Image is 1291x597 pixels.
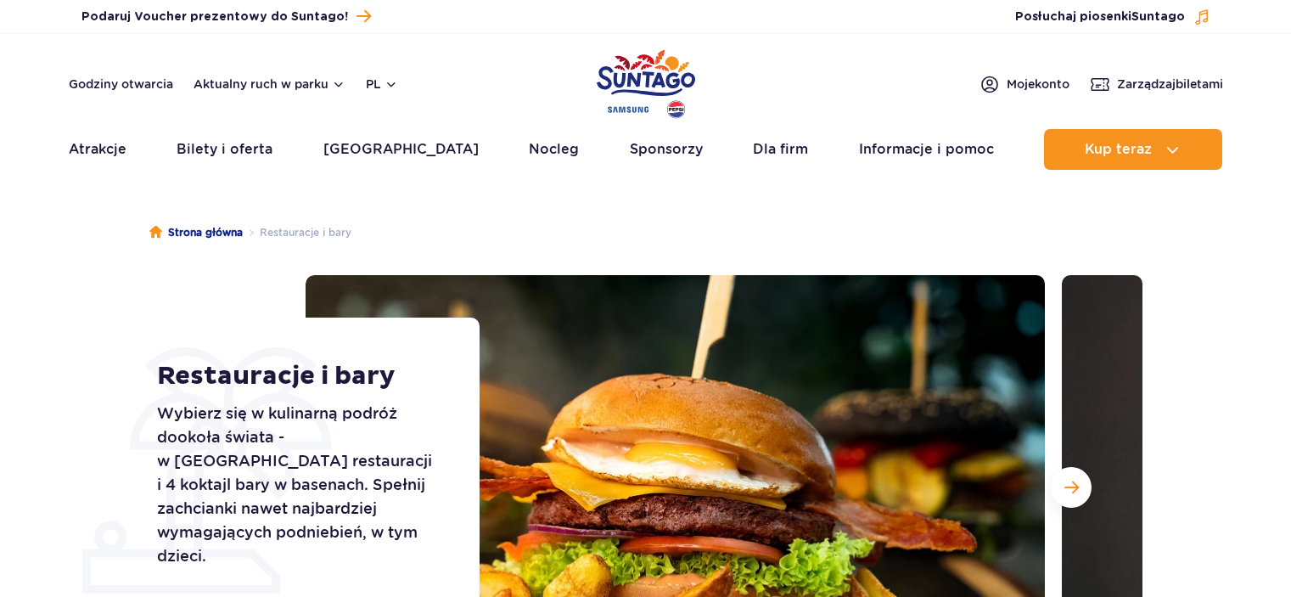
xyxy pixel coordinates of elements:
[177,129,272,170] a: Bilety i oferta
[1085,142,1152,157] span: Kup teraz
[979,74,1069,94] a: Mojekonto
[366,76,398,93] button: pl
[1015,8,1185,25] span: Posłuchaj piosenki
[753,129,808,170] a: Dla firm
[149,224,243,241] a: Strona główna
[157,402,441,568] p: Wybierz się w kulinarną podróż dookoła świata - w [GEOGRAPHIC_DATA] restauracji i 4 koktajl bary ...
[81,8,348,25] span: Podaruj Voucher prezentowy do Suntago!
[69,129,126,170] a: Atrakcje
[81,5,371,28] a: Podaruj Voucher prezentowy do Suntago!
[1007,76,1069,93] span: Moje konto
[194,77,345,91] button: Aktualny ruch w parku
[1015,8,1210,25] button: Posłuchaj piosenkiSuntago
[630,129,703,170] a: Sponsorzy
[1090,74,1223,94] a: Zarządzajbiletami
[1131,11,1185,23] span: Suntago
[597,42,695,121] a: Park of Poland
[1117,76,1223,93] span: Zarządzaj biletami
[1051,467,1092,508] button: Następny slajd
[323,129,479,170] a: [GEOGRAPHIC_DATA]
[157,361,441,391] h1: Restauracje i bary
[243,224,351,241] li: Restauracje i bary
[859,129,994,170] a: Informacje i pomoc
[69,76,173,93] a: Godziny otwarcia
[1044,129,1222,170] button: Kup teraz
[529,129,579,170] a: Nocleg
